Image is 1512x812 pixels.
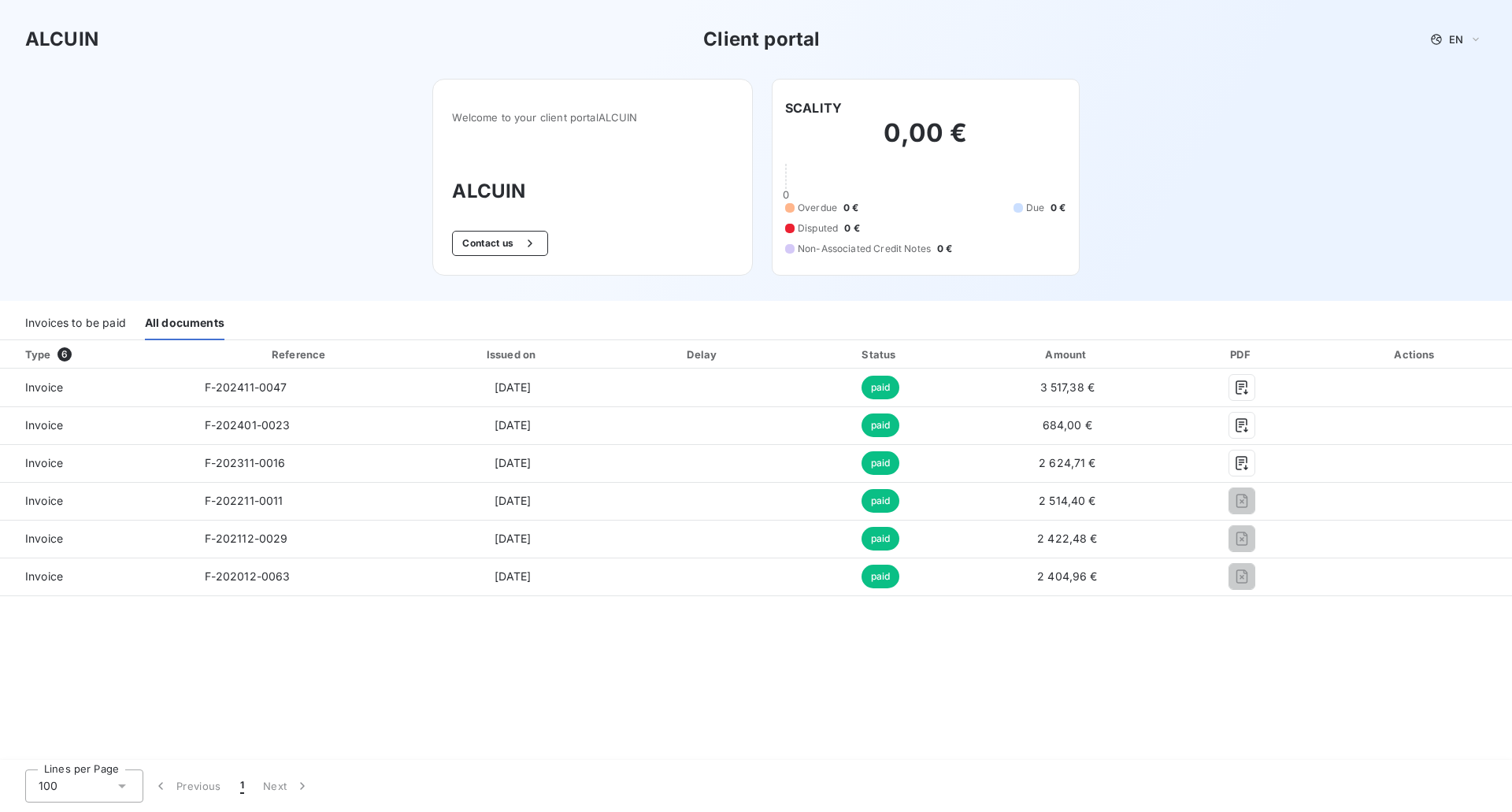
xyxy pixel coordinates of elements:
[974,347,1162,362] div: Amount
[205,418,291,432] span: F-202401-0023
[1051,201,1065,215] span: 0 €
[798,221,838,235] span: Disputed
[862,376,900,399] span: paid
[495,494,532,507] span: [DATE]
[798,201,837,215] span: Overdue
[143,769,231,803] button: Previous
[145,307,224,340] div: All documents
[13,380,180,395] span: Invoice
[272,348,325,361] div: Reference
[254,769,320,803] button: Next
[240,778,244,794] span: 1
[16,347,189,362] div: Type
[13,569,180,584] span: Invoice
[495,380,532,394] span: [DATE]
[862,489,900,513] span: paid
[937,242,952,256] span: 0 €
[39,778,57,794] span: 100
[703,25,820,54] h3: Client portal
[862,565,900,588] span: paid
[13,493,180,509] span: Invoice
[495,456,532,469] span: [DATE]
[1037,532,1098,545] span: 2 422,48 €
[57,347,72,362] span: 6
[452,111,733,124] span: Welcome to your client portal ALCUIN
[1323,347,1509,362] div: Actions
[844,221,859,235] span: 0 €
[783,188,789,201] span: 0
[452,177,733,206] h3: ALCUIN
[495,418,532,432] span: [DATE]
[495,569,532,583] span: [DATE]
[862,413,900,437] span: paid
[1039,456,1096,469] span: 2 624,71 €
[13,417,180,433] span: Invoice
[13,531,180,547] span: Invoice
[862,527,900,551] span: paid
[495,532,532,545] span: [DATE]
[785,98,842,117] h6: SCALITY
[862,451,900,475] span: paid
[1043,418,1092,432] span: 684,00 €
[843,201,858,215] span: 0 €
[205,380,287,394] span: F-202411-0047
[205,494,283,507] span: F-202211-0011
[205,456,286,469] span: F-202311-0016
[1037,569,1098,583] span: 2 404,96 €
[620,347,787,362] div: Delay
[412,347,613,362] div: Issued on
[13,455,180,471] span: Invoice
[231,769,254,803] button: 1
[1040,380,1095,394] span: 3 517,38 €
[1167,347,1317,362] div: PDF
[798,242,931,256] span: Non-Associated Credit Notes
[25,307,126,340] div: Invoices to be paid
[452,231,547,256] button: Contact us
[1449,33,1463,46] span: EN
[205,569,291,583] span: F-202012-0063
[25,25,98,54] h3: ALCUIN
[205,532,288,545] span: F-202112-0029
[1039,494,1096,507] span: 2 514,40 €
[793,347,967,362] div: Status
[785,117,1066,165] h2: 0,00 €
[1026,201,1044,215] span: Due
